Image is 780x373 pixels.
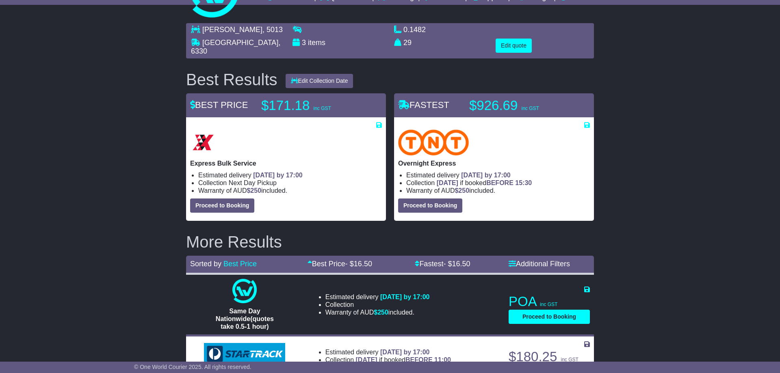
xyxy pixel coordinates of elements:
[182,71,282,88] div: Best Results
[186,233,594,251] h2: More Results
[190,129,216,155] img: Border Express: Express Bulk Service
[403,26,426,34] span: 0.1482
[356,356,451,363] span: if booked
[308,260,372,268] a: Best Price- $16.50
[515,179,532,186] span: 15:30
[253,172,303,179] span: [DATE] by 17:00
[345,260,372,268] span: - $
[262,26,283,34] span: , 5013
[437,179,458,186] span: [DATE]
[134,364,251,370] span: © One World Courier 2025. All rights reserved.
[261,97,363,114] p: $171.18
[313,106,331,111] span: inc GST
[509,293,590,310] p: POA
[415,260,470,268] a: Fastest- $16.50
[561,357,578,362] span: inc GST
[486,179,513,186] span: BEFORE
[496,39,532,53] button: Edit quote
[302,39,306,47] span: 3
[461,172,511,179] span: [DATE] by 17:00
[403,39,412,47] span: 29
[250,187,261,194] span: 250
[398,198,462,213] button: Proceed to Booking
[325,348,451,356] li: Estimated delivery
[190,160,382,167] p: Express Bulk Service
[190,100,248,110] span: BEST PRICE
[325,301,430,308] li: Collection
[232,279,257,303] img: One World Courier: Same Day Nationwide(quotes take 0.5-1 hour)
[509,310,590,324] button: Proceed to Booking
[191,39,280,56] span: , 6330
[198,179,382,187] li: Collection
[398,160,590,167] p: Overnight Express
[286,74,353,88] button: Edit Collection Date
[398,129,469,155] img: TNT Domestic: Overnight Express
[216,308,274,330] span: Same Day Nationwide(quotes take 0.5-1 hour)
[223,260,257,268] a: Best Price
[356,356,377,363] span: [DATE]
[406,171,590,179] li: Estimated delivery
[509,260,570,268] a: Additional Filters
[437,179,532,186] span: if booked
[354,260,372,268] span: 16.50
[509,349,590,365] p: $180.25
[540,302,557,307] span: inc GST
[198,171,382,179] li: Estimated delivery
[458,187,469,194] span: 250
[202,26,262,34] span: [PERSON_NAME]
[455,187,469,194] span: $
[469,97,571,114] p: $926.69
[325,356,451,364] li: Collection
[380,349,430,356] span: [DATE] by 17:00
[406,179,590,187] li: Collection
[190,198,254,213] button: Proceed to Booking
[325,293,430,301] li: Estimated delivery
[434,356,451,363] span: 11:00
[308,39,325,47] span: items
[452,260,470,268] span: 16.50
[377,309,388,316] span: 250
[204,343,285,365] img: StarTrack: Express ATL
[398,100,449,110] span: FASTEST
[247,187,261,194] span: $
[190,260,221,268] span: Sorted by
[405,356,433,363] span: BEFORE
[374,309,388,316] span: $
[325,308,430,316] li: Warranty of AUD included.
[202,39,278,47] span: [GEOGRAPHIC_DATA]
[229,179,277,186] span: Next Day Pickup
[443,260,470,268] span: - $
[380,293,430,300] span: [DATE] by 17:00
[198,187,382,194] li: Warranty of AUD included.
[521,106,539,111] span: inc GST
[406,187,590,194] li: Warranty of AUD included.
